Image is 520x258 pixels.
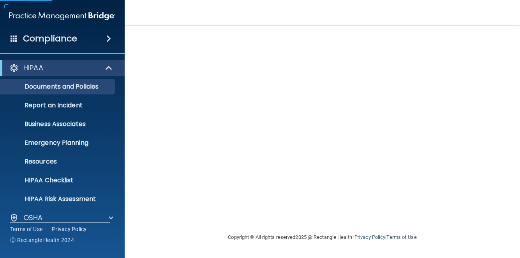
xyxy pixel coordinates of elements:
img: PMB logo [9,8,115,24]
a: Privacy Policy [52,225,87,233]
div: Copyright © All rights reserved 2025 @ Rectangle Health | | [180,225,465,250]
p: OSHA [23,213,43,222]
p: Resources [5,158,111,165]
a: OSHA [9,213,113,222]
p: Business Associates [5,120,111,128]
h4: Compliance [23,33,77,44]
p: Documents and Policies [5,83,111,91]
a: Terms of Use [10,225,42,233]
a: Terms of Use [386,234,416,240]
p: HIPAA Risk Assessment [5,195,111,203]
a: Privacy Policy [354,234,385,240]
p: HIPAA [23,63,43,73]
span: Ⓒ Rectangle Health 2024 [10,236,74,244]
p: Report an Incident [5,101,111,109]
a: HIPAA [9,63,113,73]
p: Emergency Planning [5,139,111,147]
p: HIPAA Checklist [5,176,111,184]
